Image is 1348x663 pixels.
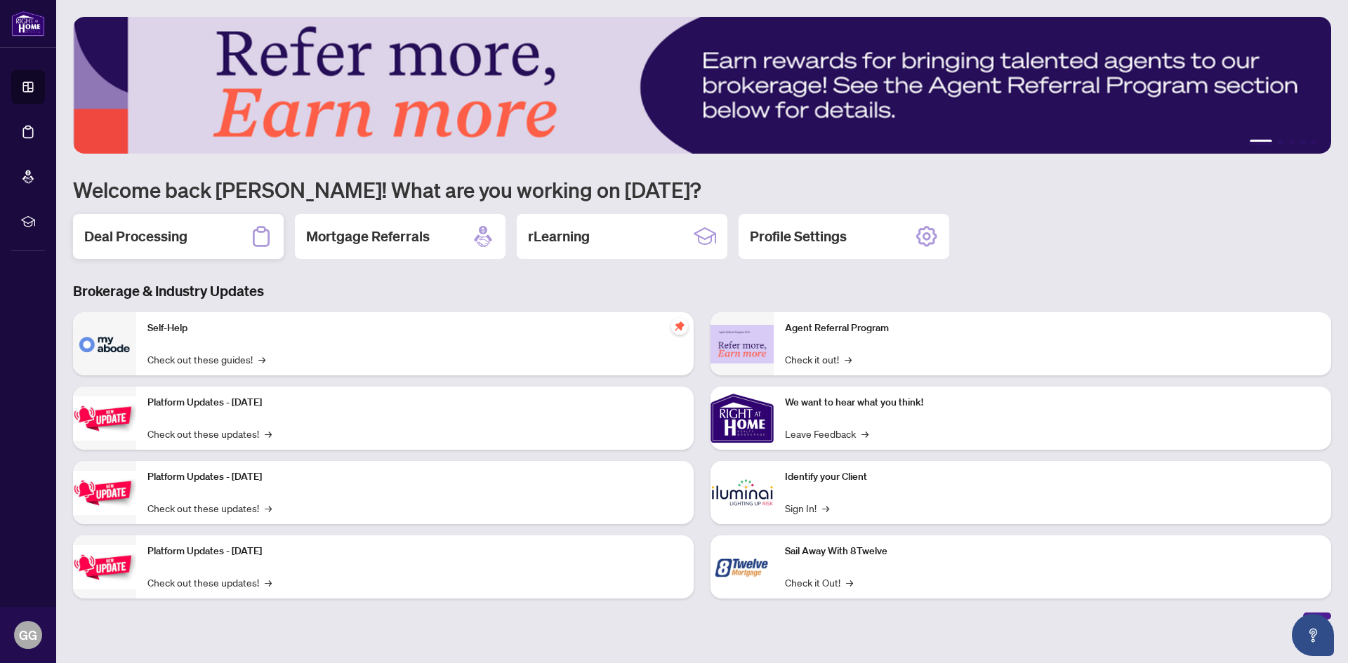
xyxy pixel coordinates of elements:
button: 2 [1278,140,1283,145]
p: Platform Updates - [DATE] [147,395,682,410]
a: Check out these updates!→ [147,426,272,441]
img: logo [11,11,45,36]
a: Leave Feedback→ [785,426,868,441]
span: → [265,426,272,441]
img: Slide 0 [73,17,1331,154]
p: We want to hear what you think! [785,395,1320,410]
a: Check out these guides!→ [147,351,265,367]
button: 3 [1289,140,1295,145]
p: Platform Updates - [DATE] [147,469,682,485]
a: Check it out!→ [785,351,852,367]
img: Platform Updates - June 23, 2025 [73,545,136,589]
span: pushpin [671,318,688,335]
a: Check out these updates!→ [147,575,272,590]
a: Sign In!→ [785,500,829,516]
p: Self-Help [147,321,682,336]
button: 5 [1311,140,1317,145]
span: GG [19,625,37,645]
span: → [861,426,868,441]
a: Check it Out!→ [785,575,853,590]
img: Agent Referral Program [711,325,774,363]
span: → [265,500,272,516]
button: 4 [1300,140,1306,145]
h2: Profile Settings [750,227,847,246]
h2: Deal Processing [84,227,187,246]
span: → [265,575,272,590]
h1: Welcome back [PERSON_NAME]! What are you working on [DATE]? [73,176,1331,203]
span: → [822,500,829,516]
span: → [846,575,853,590]
h2: Mortgage Referrals [306,227,430,246]
span: → [845,351,852,367]
p: Sail Away With 8Twelve [785,544,1320,559]
span: → [258,351,265,367]
img: Sail Away With 8Twelve [711,535,774,598]
h3: Brokerage & Industry Updates [73,281,1331,301]
img: Platform Updates - July 8, 2025 [73,471,136,515]
button: 1 [1250,140,1272,145]
img: Identify your Client [711,461,774,524]
a: Check out these updates!→ [147,500,272,516]
button: Open asap [1292,614,1334,656]
h2: rLearning [528,227,590,246]
p: Agent Referral Program [785,321,1320,336]
p: Identify your Client [785,469,1320,485]
img: Self-Help [73,312,136,375]
p: Platform Updates - [DATE] [147,544,682,559]
img: Platform Updates - July 21, 2025 [73,396,136,441]
img: We want to hear what you think! [711,387,774,450]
